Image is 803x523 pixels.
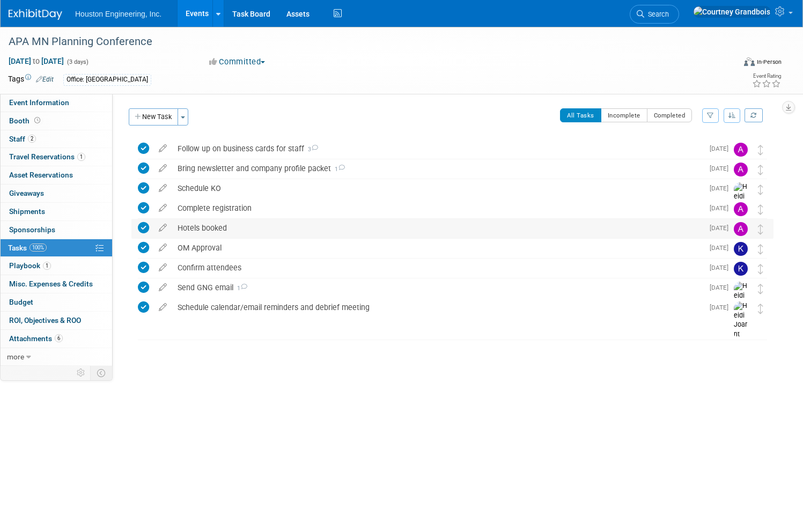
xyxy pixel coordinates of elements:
[36,76,54,83] a: Edit
[744,57,755,66] img: Format-Inperson.png
[9,98,69,107] span: Event Information
[9,135,36,143] span: Staff
[28,135,36,143] span: 2
[1,257,112,275] a: Playbook1
[9,9,62,20] img: ExhibitDay
[72,366,91,380] td: Personalize Event Tab Strip
[1,203,112,220] a: Shipments
[9,279,93,288] span: Misc. Expenses & Credits
[758,185,763,195] i: Move task
[758,204,763,215] i: Move task
[172,179,703,197] div: Schedule KO
[601,108,647,122] button: Incomplete
[710,304,734,311] span: [DATE]
[710,224,734,232] span: [DATE]
[205,56,269,68] button: Committed
[710,264,734,271] span: [DATE]
[9,152,85,161] span: Travel Reservations
[710,185,734,192] span: [DATE]
[172,259,703,277] div: Confirm attendees
[8,73,54,86] td: Tags
[5,32,716,51] div: APA MN Planning Conference
[710,204,734,212] span: [DATE]
[153,203,172,213] a: edit
[693,6,771,18] img: Courtney Grandbois
[734,301,750,340] img: Heidi Joarnt
[9,171,73,179] span: Asset Reservations
[153,243,172,253] a: edit
[630,5,679,24] a: Search
[745,108,763,122] a: Refresh
[710,145,734,152] span: [DATE]
[758,224,763,234] i: Move task
[63,74,151,85] div: Office: [GEOGRAPHIC_DATA]
[153,144,172,153] a: edit
[153,303,172,312] a: edit
[734,163,748,176] img: Ali Ringheimer
[1,348,112,366] a: more
[752,73,781,79] div: Event Rating
[75,10,161,18] span: Houston Engineering, Inc.
[758,284,763,294] i: Move task
[758,145,763,155] i: Move task
[9,298,33,306] span: Budget
[758,304,763,314] i: Move task
[172,219,703,237] div: Hotels booked
[9,334,63,343] span: Attachments
[32,116,42,124] span: Booth not reserved yet
[172,199,703,217] div: Complete registration
[172,159,703,178] div: Bring newsletter and company profile packet
[734,182,750,220] img: Heidi Joarnt
[153,183,172,193] a: edit
[172,239,703,257] div: OM Approval
[1,185,112,202] a: Giveaways
[8,56,64,66] span: [DATE] [DATE]
[647,108,693,122] button: Completed
[30,244,47,252] span: 100%
[758,165,763,175] i: Move task
[758,264,763,274] i: Move task
[758,244,763,254] i: Move task
[666,56,782,72] div: Event Format
[1,130,112,148] a: Staff2
[153,263,172,272] a: edit
[172,139,703,158] div: Follow up on business cards for staff
[153,223,172,233] a: edit
[172,278,703,297] div: Send GNG email
[1,221,112,239] a: Sponsorships
[1,148,112,166] a: Travel Reservations1
[734,282,750,320] img: Heidi Joarnt
[77,153,85,161] span: 1
[91,366,113,380] td: Toggle Event Tabs
[734,262,748,276] img: Kyle Ten Napel
[153,164,172,173] a: edit
[153,283,172,292] a: edit
[9,116,42,125] span: Booth
[710,244,734,252] span: [DATE]
[734,242,748,256] img: Kyle Ten Napel
[1,275,112,293] a: Misc. Expenses & Credits
[7,352,24,361] span: more
[8,244,47,252] span: Tasks
[1,112,112,130] a: Booth
[172,298,703,316] div: Schedule calendar/email reminders and debrief meeting
[1,239,112,257] a: Tasks100%
[9,189,44,197] span: Giveaways
[9,261,51,270] span: Playbook
[43,262,51,270] span: 1
[233,285,247,292] span: 1
[710,284,734,291] span: [DATE]
[9,207,45,216] span: Shipments
[66,58,89,65] span: (3 days)
[129,108,178,126] button: New Task
[1,293,112,311] a: Budget
[1,330,112,348] a: Attachments6
[710,165,734,172] span: [DATE]
[1,312,112,329] a: ROI, Objectives & ROO
[331,166,345,173] span: 1
[1,94,112,112] a: Event Information
[304,146,318,153] span: 3
[9,316,81,325] span: ROI, Objectives & ROO
[1,166,112,184] a: Asset Reservations
[734,202,748,216] img: Ali Ringheimer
